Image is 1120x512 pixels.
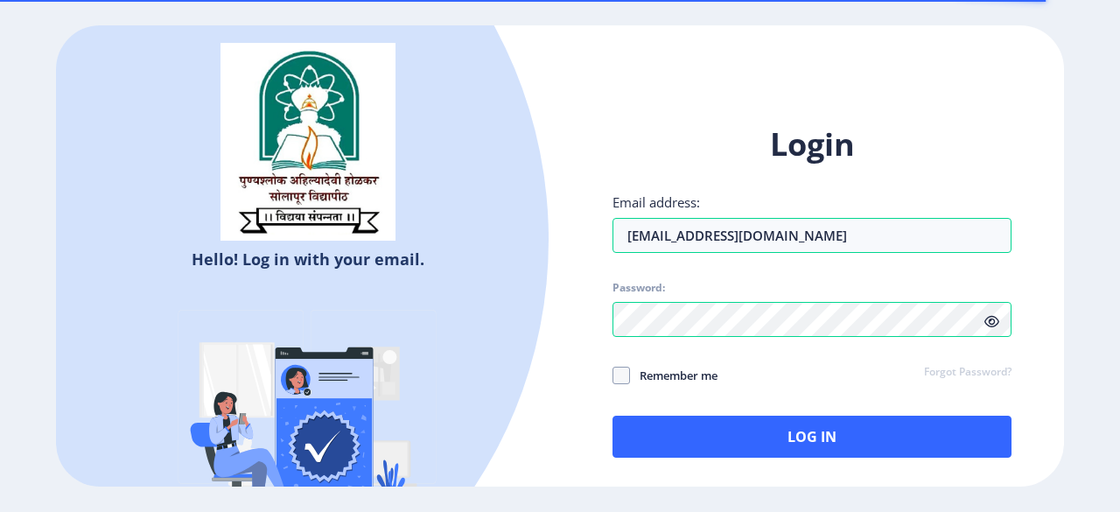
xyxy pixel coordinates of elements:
span: Remember me [630,365,717,386]
label: Email address: [612,193,700,211]
img: sulogo.png [220,43,395,241]
label: Password: [612,281,665,295]
a: Forgot Password? [924,365,1011,381]
h1: Login [612,123,1011,165]
input: Email address [612,218,1011,253]
button: Log In [612,416,1011,458]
